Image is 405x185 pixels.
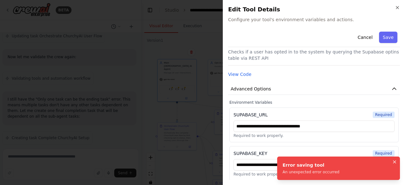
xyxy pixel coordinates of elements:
p: Checks if a user has opted in to the system by querying the Supabase optins table via REST API [228,49,400,61]
p: Required to work properly. [234,133,395,138]
span: Required [373,112,395,118]
span: Advanced Options [231,86,271,92]
div: SUPABASE_KEY [234,150,267,157]
button: Save [379,32,397,43]
button: Advanced Options [228,83,400,95]
span: Required [373,150,395,157]
label: Environment Variables [229,100,399,105]
button: View Code [228,71,252,77]
div: An unexpected error occurred [283,170,340,175]
div: Error saving tool [283,162,340,168]
span: Configure your tool's environment variables and actions. [228,16,400,23]
div: SUPABASE_URL [234,112,268,118]
button: Cancel [354,32,376,43]
p: Required to work properly. [234,172,395,177]
h2: Edit Tool Details [228,5,400,14]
